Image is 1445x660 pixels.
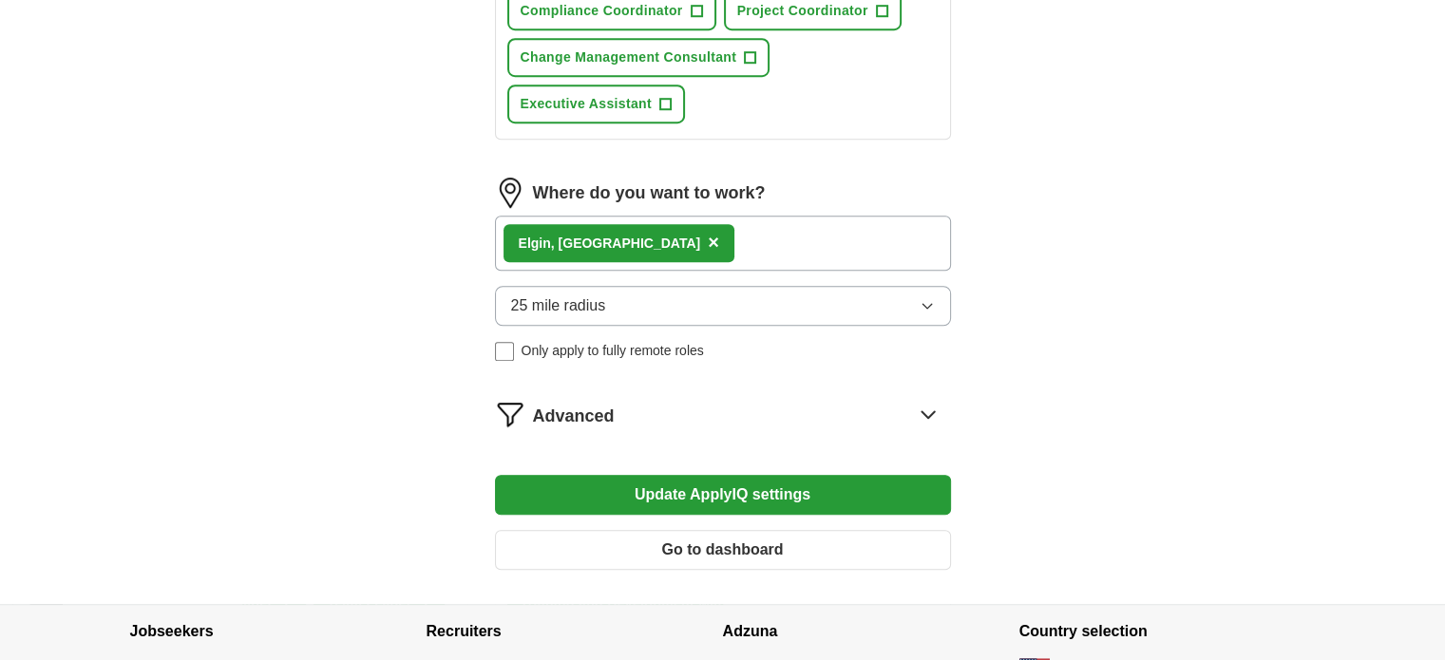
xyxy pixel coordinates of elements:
span: 25 mile radius [511,294,606,317]
img: location.png [495,178,525,208]
span: Executive Assistant [521,94,652,114]
label: Where do you want to work? [533,180,766,206]
button: Change Management Consultant [507,38,770,77]
input: Only apply to fully remote roles [495,342,514,361]
span: × [708,232,719,253]
button: 25 mile radius [495,286,951,326]
h4: Country selection [1019,605,1316,658]
span: Change Management Consultant [521,47,737,67]
span: Project Coordinator [737,1,868,21]
button: Go to dashboard [495,530,951,570]
div: Elgin, [GEOGRAPHIC_DATA] [519,234,701,254]
span: Advanced [533,404,615,429]
button: × [708,229,719,257]
button: Update ApplyIQ settings [495,475,951,515]
img: filter [495,399,525,429]
span: Only apply to fully remote roles [522,341,704,361]
button: Executive Assistant [507,85,685,123]
span: Compliance Coordinator [521,1,683,21]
